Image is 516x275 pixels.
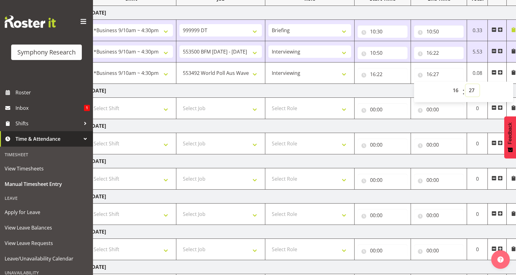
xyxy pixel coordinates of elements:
[414,209,464,221] input: Click to select...
[467,62,488,84] td: 0.08
[15,88,90,97] span: Roster
[358,244,408,257] input: Click to select...
[358,209,408,221] input: Click to select...
[358,174,408,186] input: Click to select...
[467,41,488,62] td: 5.53
[414,103,464,116] input: Click to select...
[5,254,88,263] span: Leave/Unavailability Calendar
[15,134,81,144] span: Time & Attendance
[414,25,464,38] input: Click to select...
[5,238,88,248] span: View Leave Requests
[5,164,88,173] span: View Timesheets
[358,47,408,59] input: Click to select...
[358,139,408,151] input: Click to select...
[358,103,408,116] input: Click to select...
[497,256,504,263] img: help-xxl-2.png
[467,239,488,260] td: 0
[2,235,91,251] a: View Leave Requests
[358,25,408,38] input: Click to select...
[2,148,91,161] div: Timesheet
[467,98,488,119] td: 0
[15,103,84,113] span: Inbox
[2,220,91,235] a: View Leave Balances
[467,20,488,41] td: 0.33
[2,176,91,192] a: Manual Timesheet Entry
[2,161,91,176] a: View Timesheets
[414,47,464,59] input: Click to select...
[507,122,513,144] span: Feedback
[5,223,88,232] span: View Leave Balances
[467,168,488,190] td: 0
[414,139,464,151] input: Click to select...
[504,116,516,158] button: Feedback - Show survey
[467,133,488,154] td: 0
[2,251,91,266] a: Leave/Unavailability Calendar
[2,192,91,204] div: Leave
[467,204,488,225] td: 0
[5,208,88,217] span: Apply for Leave
[414,244,464,257] input: Click to select...
[462,84,465,100] span: :
[414,174,464,186] input: Click to select...
[17,48,76,57] div: Symphony Research
[84,105,90,111] span: 1
[5,179,88,189] span: Manual Timesheet Entry
[414,68,464,80] input: Click to select...
[358,68,408,80] input: Click to select...
[2,204,91,220] a: Apply for Leave
[5,15,56,28] img: Rosterit website logo
[15,119,81,128] span: Shifts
